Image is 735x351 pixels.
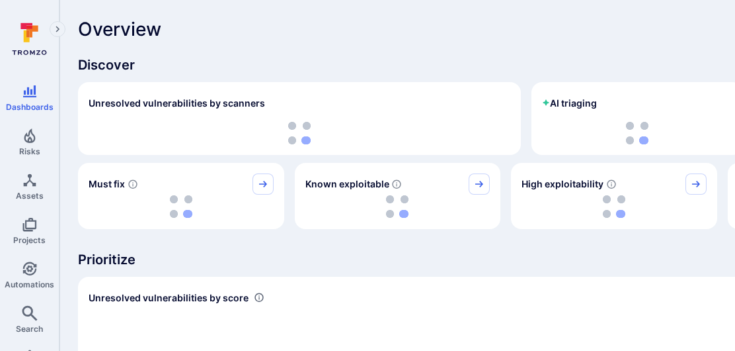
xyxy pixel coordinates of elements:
h2: AI triaging [542,97,597,110]
div: loading spinner [89,122,510,144]
span: Dashboards [6,102,54,112]
span: High exploitability [522,177,603,191]
button: Expand navigation menu [50,21,65,37]
span: Projects [13,235,46,245]
span: Overview [78,19,161,40]
div: loading spinner [305,195,490,219]
div: loading spinner [542,122,732,144]
svg: EPSS score ≥ 0.7 [606,179,617,189]
img: Loading... [288,122,311,144]
svg: Confirmed exploitable by KEV [391,179,402,189]
div: loading spinner [89,195,274,219]
div: High exploitability [511,163,717,229]
svg: Risk score >=40 , missed SLA [128,179,138,189]
span: Unresolved vulnerabilities by score [89,291,249,305]
img: Loading... [626,122,648,144]
div: Number of vulnerabilities in status 'Open' 'Triaged' and 'In process' grouped by score [254,291,264,305]
img: Loading... [603,195,625,218]
div: Known exploitable [295,163,501,229]
span: Known exploitable [305,177,389,191]
i: Expand navigation menu [53,24,62,35]
span: Search [16,324,43,334]
img: Loading... [386,195,408,218]
span: Risks [19,146,40,156]
span: Assets [16,191,44,201]
div: Must fix [78,163,284,229]
div: loading spinner [522,195,707,219]
img: Loading... [170,195,192,218]
h2: Unresolved vulnerabilities by scanners [89,97,265,110]
span: Automations [5,279,54,289]
span: Must fix [89,177,125,191]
